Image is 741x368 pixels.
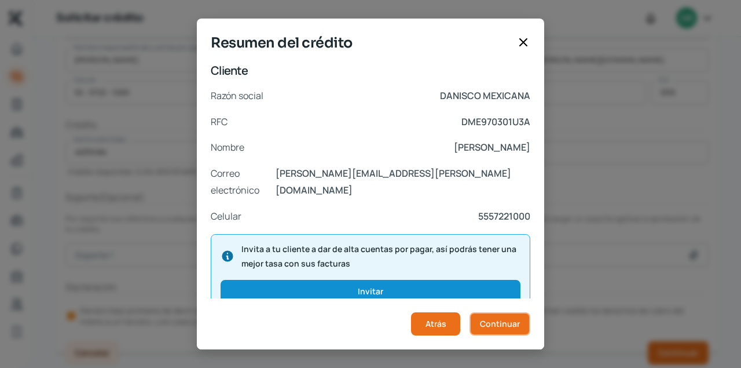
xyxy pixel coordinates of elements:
[461,114,530,130] p: DME970301U3A
[211,165,276,199] p: Correo electrónico
[358,287,383,296] span: Invitar
[478,208,530,225] p: 5557221000
[211,88,263,104] p: Razón social
[454,139,530,156] p: [PERSON_NAME]
[440,88,530,104] p: DANISCO MEXICANA
[469,312,530,336] button: Continuar
[211,139,244,156] p: Nombre
[276,165,530,199] p: [PERSON_NAME][EMAIL_ADDRESS][PERSON_NAME][DOMAIN_NAME]
[425,320,446,328] span: Atrás
[211,32,512,53] span: Resumen del crédito
[411,312,460,336] button: Atrás
[211,63,530,78] p: Cliente
[211,114,228,130] p: RFC
[211,208,241,225] p: Celular
[480,320,520,328] span: Continuar
[221,280,520,303] button: Invitar
[241,242,520,271] span: Invita a tu cliente a dar de alta cuentas por pagar, así podrás tener una mejor tasa con sus fact...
